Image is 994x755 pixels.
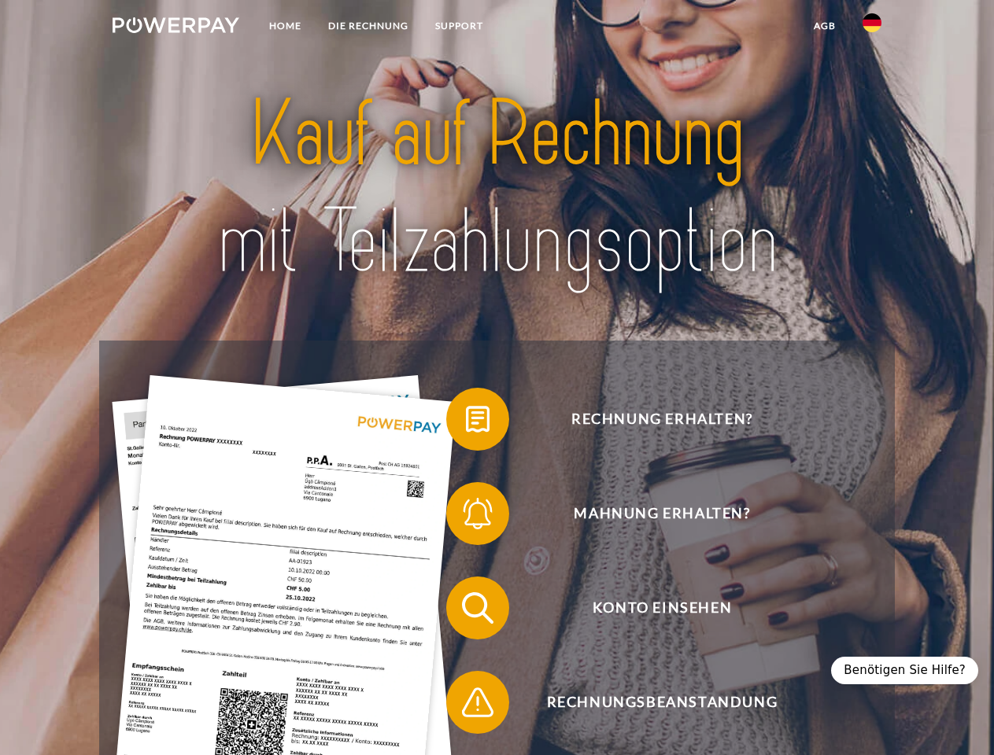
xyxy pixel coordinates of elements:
a: SUPPORT [422,12,497,40]
span: Rechnungsbeanstandung [469,671,855,734]
a: DIE RECHNUNG [315,12,422,40]
img: title-powerpay_de.svg [150,75,844,301]
a: Home [256,12,315,40]
span: Rechnung erhalten? [469,388,855,451]
img: logo-powerpay-white.svg [113,17,239,33]
img: qb_warning.svg [458,683,497,722]
button: Rechnung erhalten? [446,388,855,451]
div: Benötigen Sie Hilfe? [831,657,978,684]
img: qb_bill.svg [458,400,497,439]
a: agb [800,12,849,40]
span: Mahnung erhalten? [469,482,855,545]
img: de [863,13,881,32]
button: Rechnungsbeanstandung [446,671,855,734]
img: qb_bell.svg [458,494,497,533]
button: Mahnung erhalten? [446,482,855,545]
span: Konto einsehen [469,576,855,639]
img: qb_search.svg [458,588,497,628]
button: Konto einsehen [446,576,855,639]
